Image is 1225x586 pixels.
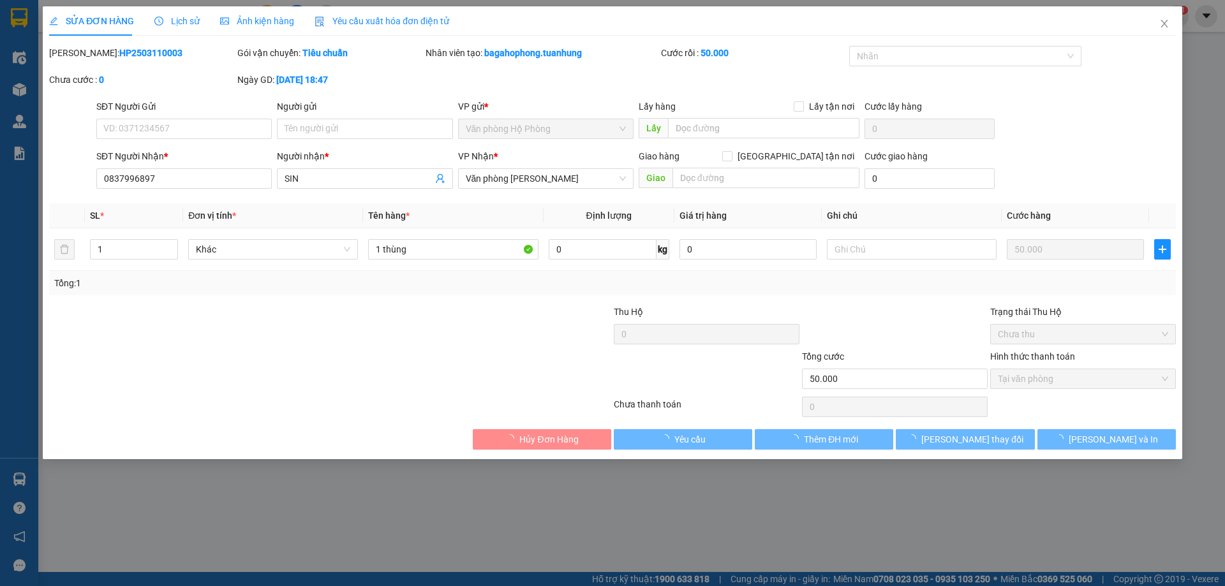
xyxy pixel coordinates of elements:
[54,239,75,260] button: delete
[458,99,634,114] div: VP gửi
[237,46,423,60] div: Gói vận chuyển:
[96,149,272,163] div: SĐT Người Nhận
[315,16,449,26] span: Yêu cầu xuất hóa đơn điện tử
[679,210,727,221] span: Giá trị hàng
[96,99,272,114] div: SĐT Người Gửi
[755,429,893,450] button: Thêm ĐH mới
[49,46,235,60] div: [PERSON_NAME]:
[196,240,350,259] span: Khác
[119,48,182,58] b: HP2503110003
[220,16,294,26] span: Ảnh kiện hàng
[1007,210,1051,221] span: Cước hàng
[1155,244,1170,254] span: plus
[732,149,859,163] span: [GEOGRAPHIC_DATA] tận nơi
[657,239,669,260] span: kg
[163,249,177,259] span: Decrease Value
[614,307,643,317] span: Thu Hộ
[49,16,134,26] span: SỬA ĐƠN HÀNG
[426,46,658,60] div: Nhân viên tạo:
[822,203,1002,228] th: Ghi chú
[790,434,804,443] span: loading
[612,397,801,420] div: Chưa thanh toán
[674,432,706,446] span: Yêu cầu
[1069,432,1158,446] span: [PERSON_NAME] và In
[896,429,1034,450] button: [PERSON_NAME] thay đổi
[998,369,1168,388] span: Tại văn phòng
[639,168,672,188] span: Giao
[277,149,452,163] div: Người nhận
[276,75,328,85] b: [DATE] 18:47
[865,119,995,139] input: Cước lấy hàng
[639,151,679,161] span: Giao hàng
[660,434,674,443] span: loading
[163,240,177,249] span: Increase Value
[1037,429,1176,450] button: [PERSON_NAME] và In
[668,118,859,138] input: Dọc đường
[1147,6,1182,42] button: Close
[804,99,859,114] span: Lấy tận nơi
[302,48,348,58] b: Tiêu chuẩn
[49,73,235,87] div: Chưa cước :
[90,210,100,221] span: SL
[614,429,752,450] button: Yêu cầu
[277,99,452,114] div: Người gửi
[237,73,423,87] div: Ngày GD:
[154,17,163,26] span: clock-circle
[990,305,1176,319] div: Trạng thái Thu Hộ
[639,101,676,112] span: Lấy hàng
[802,351,844,362] span: Tổng cước
[167,242,175,249] span: up
[99,75,104,85] b: 0
[804,432,858,446] span: Thêm ĐH mới
[672,168,859,188] input: Dọc đường
[998,325,1168,344] span: Chưa thu
[505,434,519,443] span: loading
[827,239,997,260] input: Ghi Chú
[188,210,236,221] span: Đơn vị tính
[484,48,582,58] b: bagahophong.tuanhung
[661,46,847,60] div: Cước rồi :
[586,210,632,221] span: Định lượng
[458,151,494,161] span: VP Nhận
[167,251,175,258] span: down
[368,239,538,260] input: VD: Bàn, Ghế
[990,351,1075,362] label: Hình thức thanh toán
[907,434,921,443] span: loading
[1007,239,1144,260] input: 0
[865,151,928,161] label: Cước giao hàng
[639,118,668,138] span: Lấy
[921,432,1023,446] span: [PERSON_NAME] thay đổi
[1055,434,1069,443] span: loading
[519,432,578,446] span: Hủy Đơn Hàng
[473,429,611,450] button: Hủy Đơn Hàng
[466,119,626,138] span: Văn phòng Hộ Phòng
[220,17,229,26] span: picture
[701,48,729,58] b: 50.000
[865,101,922,112] label: Cước lấy hàng
[865,168,995,189] input: Cước giao hàng
[315,17,325,27] img: icon
[368,210,410,221] span: Tên hàng
[154,16,200,26] span: Lịch sử
[54,276,473,290] div: Tổng: 1
[1154,239,1171,260] button: plus
[466,169,626,188] span: Văn phòng Hồ Chí Minh
[49,17,58,26] span: edit
[1159,18,1169,29] span: close
[435,173,445,184] span: user-add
